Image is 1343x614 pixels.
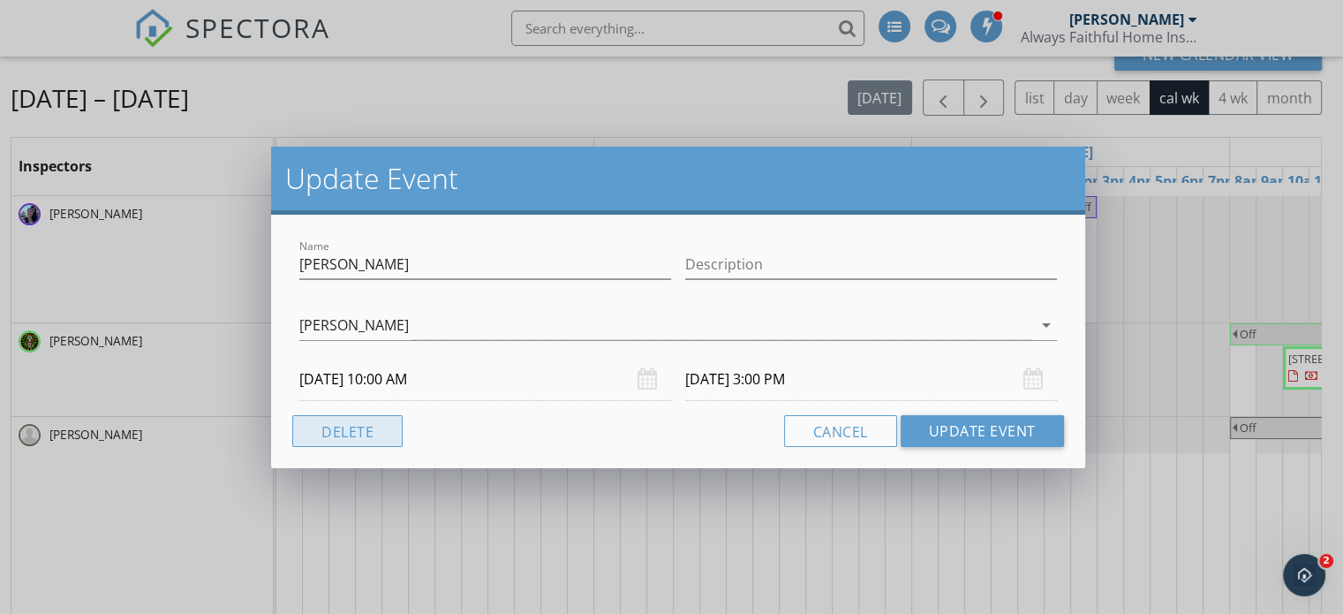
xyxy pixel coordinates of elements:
[292,415,403,447] button: Delete
[1283,554,1325,596] iframe: Intercom live chat
[901,415,1064,447] button: Update Event
[299,317,409,333] div: [PERSON_NAME]
[1036,315,1057,336] i: arrow_drop_down
[784,415,897,447] button: Cancel
[1319,554,1333,568] span: 2
[685,358,1057,401] input: Select date
[285,161,1071,196] h2: Update Event
[299,358,671,401] input: Select date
